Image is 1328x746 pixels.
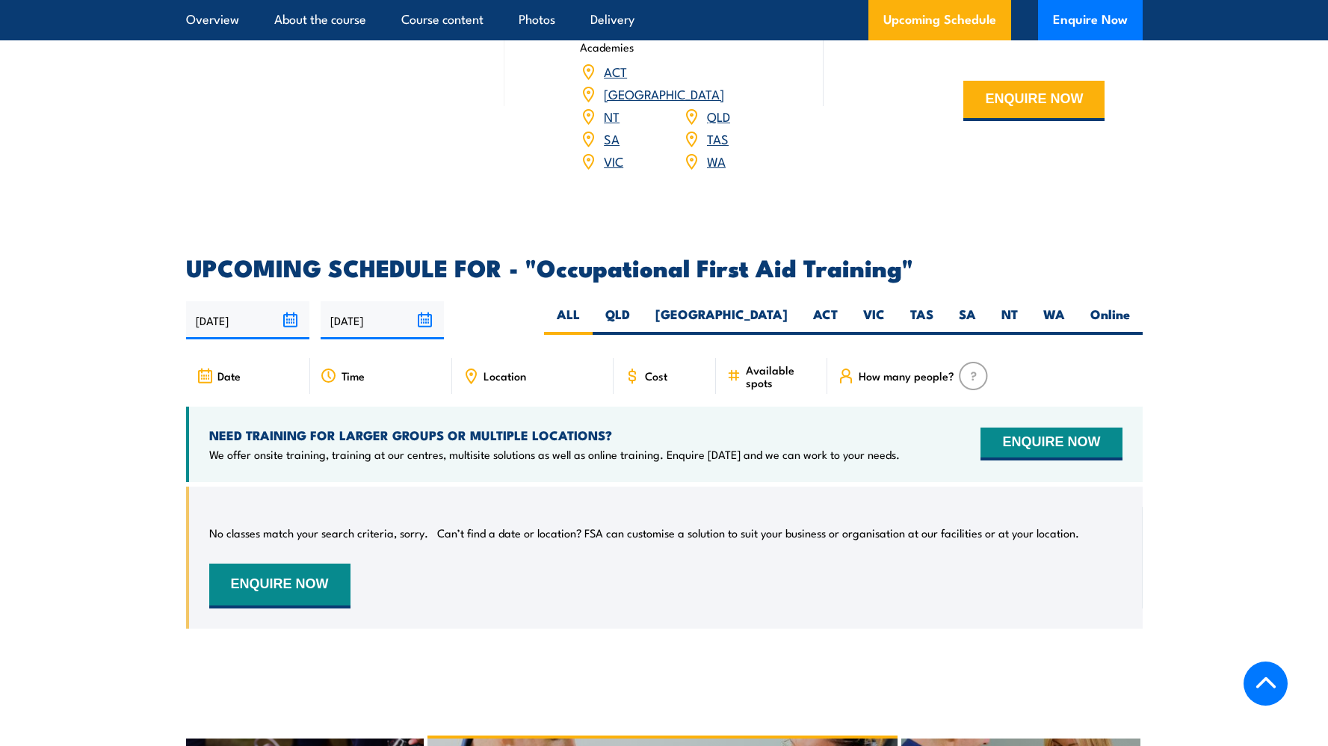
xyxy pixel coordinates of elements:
label: SA [946,306,989,335]
a: [GEOGRAPHIC_DATA] [604,84,724,102]
span: Date [217,369,241,382]
label: Online [1078,306,1143,335]
label: ACT [800,306,850,335]
span: Location [484,369,526,382]
h4: NEED TRAINING FOR LARGER GROUPS OR MULTIPLE LOCATIONS? [209,427,900,443]
a: SA [604,129,620,147]
a: QLD [707,107,730,125]
p: No classes match your search criteria, sorry. [209,525,428,540]
span: Cost [645,369,667,382]
input: From date [186,301,309,339]
p: Can’t find a date or location? FSA can customise a solution to suit your business or organisation... [437,525,1079,540]
label: ALL [544,306,593,335]
label: TAS [898,306,946,335]
label: VIC [850,306,898,335]
input: To date [321,301,444,339]
a: TAS [707,129,729,147]
a: NT [604,107,620,125]
p: We offer onsite training, training at our centres, multisite solutions as well as online training... [209,447,900,462]
a: ACT [604,62,627,80]
button: ENQUIRE NOW [980,428,1122,460]
a: VIC [604,152,623,170]
label: NT [989,306,1031,335]
a: WA [707,152,726,170]
span: Time [342,369,365,382]
label: [GEOGRAPHIC_DATA] [643,306,800,335]
span: Available spots [746,363,817,389]
button: ENQUIRE NOW [963,81,1105,121]
label: WA [1031,306,1078,335]
span: How many people? [859,369,954,382]
button: ENQUIRE NOW [209,564,350,608]
label: QLD [593,306,643,335]
h2: UPCOMING SCHEDULE FOR - "Occupational First Aid Training" [186,256,1143,277]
